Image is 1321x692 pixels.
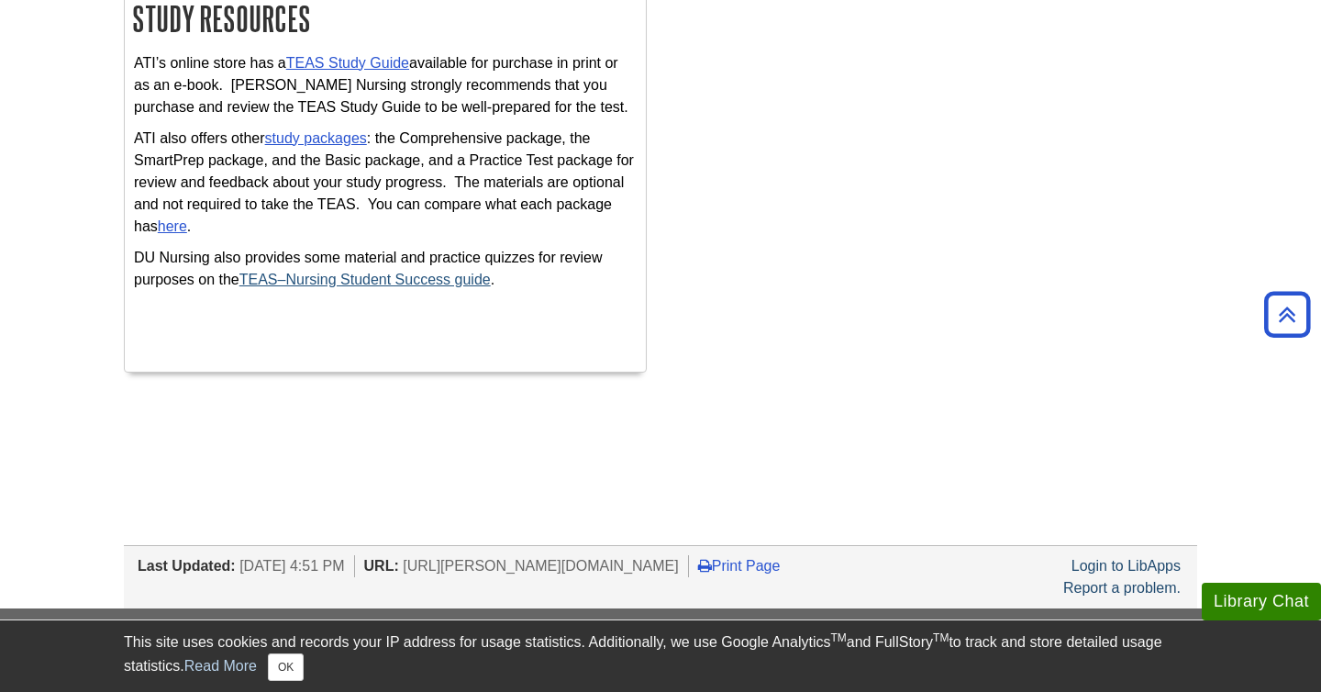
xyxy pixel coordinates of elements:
[830,631,846,644] sup: TM
[1063,580,1181,596] a: Report a problem.
[698,558,712,573] i: Print Page
[134,52,637,118] p: ATI’s online store has a available for purchase in print or as an e-book. [PERSON_NAME] Nursing s...
[239,558,344,574] span: [DATE] 4:51 PM
[158,218,187,234] a: here
[265,130,367,146] a: study packages
[698,558,781,574] a: Print Page
[138,558,236,574] span: Last Updated:
[1071,558,1181,574] a: Login to LibApps
[1202,583,1321,620] button: Library Chat
[268,653,304,681] button: Close
[239,272,491,287] a: TEAS–Nursing Student Success guide
[134,128,637,238] p: ATI also offers other : the Comprehensive package, the SmartPrep package, and the Basic package, ...
[134,247,637,291] p: DU Nursing also provides some material and practice quizzes for review purposes on the .
[364,558,399,574] span: URL:
[933,631,949,644] sup: TM
[124,631,1197,681] div: This site uses cookies and records your IP address for usage statistics. Additionally, we use Goo...
[286,55,409,71] a: TEAS Study Guide
[1258,302,1316,327] a: Back to Top
[403,558,679,574] span: [URL][PERSON_NAME][DOMAIN_NAME]
[184,658,257,674] a: Read More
